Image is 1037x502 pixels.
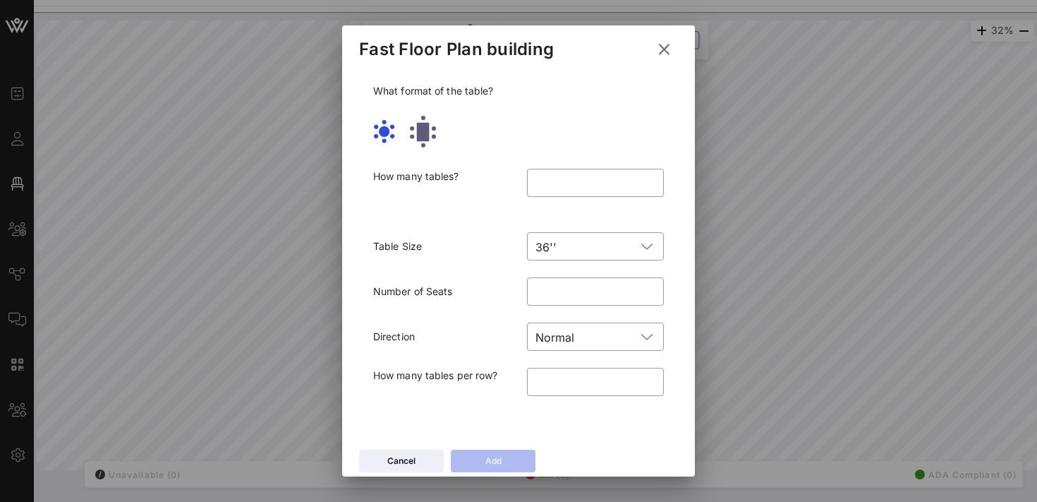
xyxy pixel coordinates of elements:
[365,359,518,423] div: How many tables per row?
[485,454,502,468] div: Add
[365,160,518,224] div: How many tables?
[387,454,416,468] div: Cancel
[527,232,664,261] div: 36''
[365,75,672,107] div: What format of the table?
[527,323,664,351] div: Normal
[535,331,574,344] div: Normal
[365,230,518,263] div: Table Size
[359,450,444,472] button: Cancel
[451,450,535,472] button: Add
[359,39,554,60] div: Fast Floor Plan building
[535,241,557,253] div: 36''
[365,275,518,308] div: Number of Seats
[365,321,518,353] div: Direction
